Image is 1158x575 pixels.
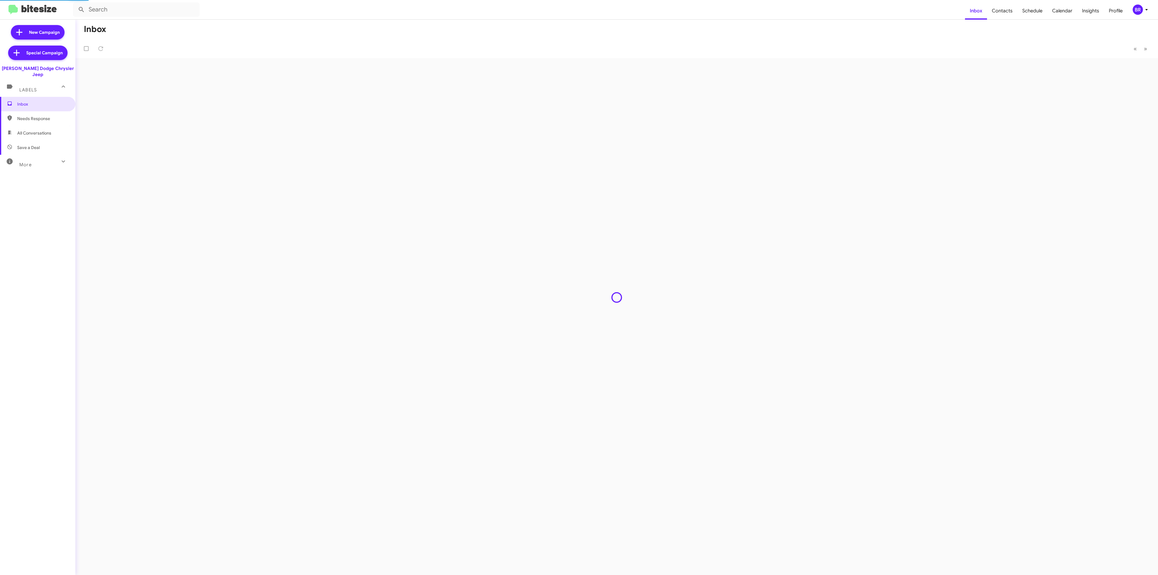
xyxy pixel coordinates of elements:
[26,50,63,56] span: Special Campaign
[1017,2,1047,20] a: Schedule
[1077,2,1104,20] a: Insights
[84,24,106,34] h1: Inbox
[8,46,68,60] a: Special Campaign
[1144,45,1147,52] span: »
[1047,2,1077,20] a: Calendar
[1134,45,1137,52] span: «
[11,25,65,40] a: New Campaign
[1130,43,1141,55] button: Previous
[965,2,987,20] a: Inbox
[1104,2,1128,20] a: Profile
[17,101,68,107] span: Inbox
[17,130,51,136] span: All Conversations
[73,2,200,17] input: Search
[19,162,32,167] span: More
[29,29,60,35] span: New Campaign
[1128,5,1151,15] button: BR
[17,116,68,122] span: Needs Response
[987,2,1017,20] a: Contacts
[1140,43,1151,55] button: Next
[17,145,40,151] span: Save a Deal
[1133,5,1143,15] div: BR
[1130,43,1151,55] nav: Page navigation example
[19,87,37,93] span: Labels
